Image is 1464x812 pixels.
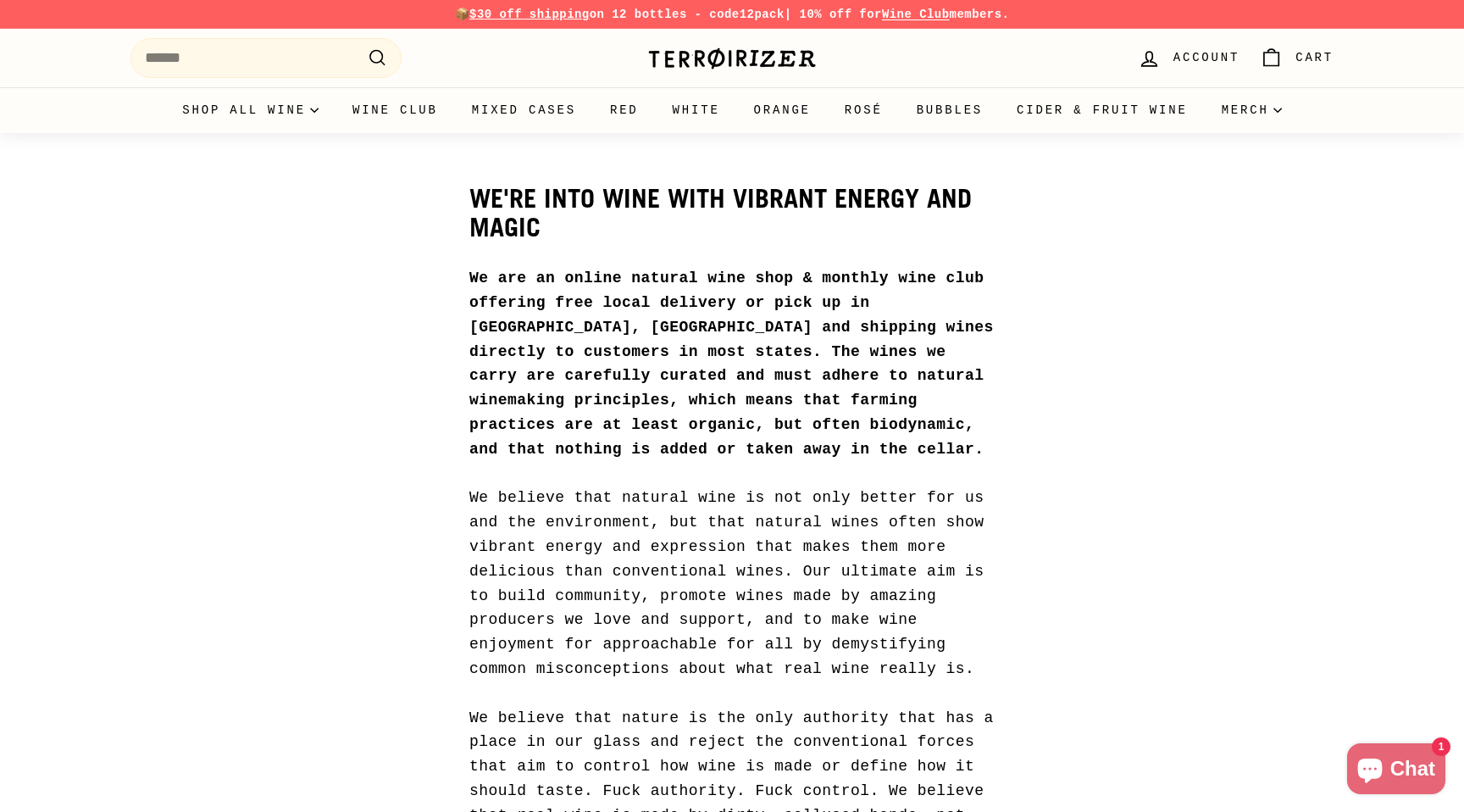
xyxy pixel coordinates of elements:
[469,8,590,21] span: $30 off shipping
[656,87,737,133] a: White
[97,87,1367,133] div: Primary
[1128,33,1250,83] a: Account
[828,87,900,133] a: Rosé
[1173,48,1239,67] span: Account
[335,87,455,133] a: Wine Club
[1250,33,1344,83] a: Cart
[130,5,1334,24] p: 📦 on 12 bottles - code | 10% off for members.
[455,87,593,133] a: Mixed Cases
[1205,87,1299,133] summary: Merch
[740,8,785,21] strong: 12pack
[1295,48,1334,67] span: Cart
[593,87,656,133] a: Red
[1342,743,1450,798] inbox-online-store-chat: Shopify online store chat
[900,87,1000,133] a: Bubbles
[469,270,994,458] strong: We are an online natural wine shop & monthly wine club offering free local delivery or pick up in...
[469,184,995,241] h2: we're into wine with vibrant energy and magic
[1000,87,1205,133] a: Cider & Fruit Wine
[165,87,335,133] summary: Shop all wine
[882,8,950,21] a: Wine Club
[737,87,828,133] a: Orange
